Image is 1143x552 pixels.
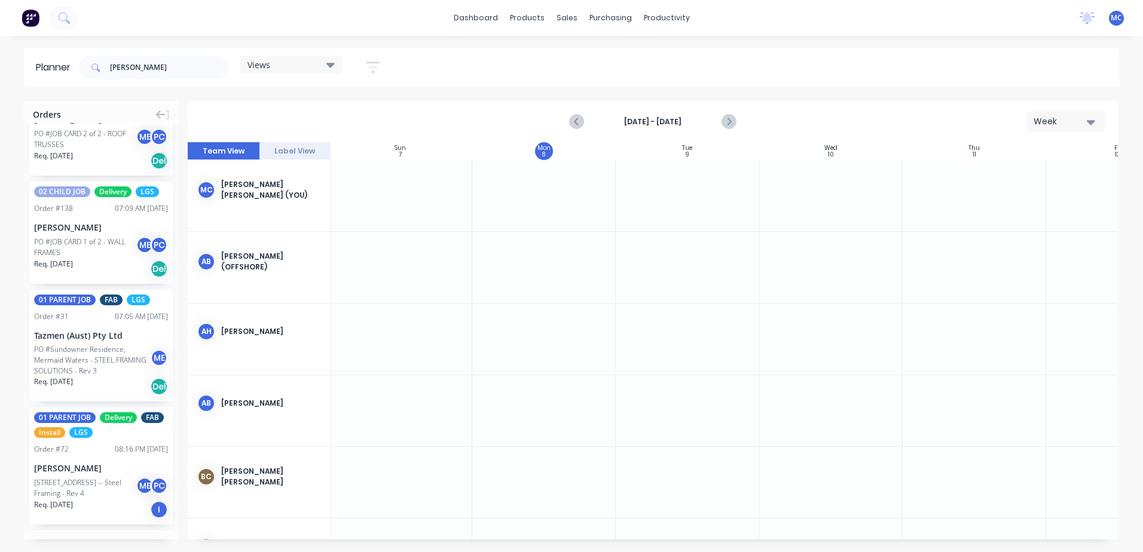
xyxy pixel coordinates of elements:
[34,412,96,423] span: 01 PARENT JOB
[33,108,61,121] span: Orders
[34,477,139,499] div: [STREET_ADDRESS] -- Steel Framing - Rev 4
[197,181,215,199] div: MC
[150,152,168,170] div: Del
[221,251,321,272] div: [PERSON_NAME] (OFFSHORE)
[34,295,96,305] span: 01 PARENT JOB
[448,9,504,27] a: dashboard
[221,326,321,337] div: [PERSON_NAME]
[593,116,713,127] strong: [DATE] - [DATE]
[150,349,168,367] div: ME
[537,145,551,152] div: Mon
[824,145,838,152] div: Wed
[638,9,696,27] div: productivity
[136,477,154,495] div: ME
[34,237,139,258] div: PO #JOB CARD 1 of 2 - WALL FRAMES
[34,311,69,322] div: Order # 31
[221,398,321,409] div: [PERSON_NAME]
[247,59,270,71] span: Views
[34,203,73,214] div: Order # 138
[197,394,215,412] div: AB
[34,427,65,438] span: Install
[197,253,215,271] div: AB
[34,444,69,455] div: Order # 72
[34,344,154,376] div: PO #Sundowner Residence, Mermaid Waters - STEEL FRAMING SOLUTIONS - Rev 3
[150,501,168,519] div: I
[34,128,139,150] div: PO #JOB CARD 2 of 2 - ROOF TRUSSES
[22,9,39,27] img: Factory
[682,145,692,152] div: Tue
[115,311,168,322] div: 07:05 AM [DATE]
[973,152,976,158] div: 11
[150,260,168,278] div: Del
[399,152,402,158] div: 7
[34,186,90,197] span: 02 CHILD JOB
[197,323,215,341] div: AH
[1114,145,1121,152] div: Fri
[150,128,168,146] div: PC
[828,152,834,158] div: 10
[221,179,321,201] div: [PERSON_NAME] [PERSON_NAME] (You)
[34,329,168,342] div: Tazmen (Aust) Pty Ltd
[686,152,689,158] div: 9
[34,499,73,510] span: Req. [DATE]
[34,376,73,387] span: Req. [DATE]
[197,468,215,486] div: BC
[34,259,73,269] span: Req. [DATE]
[110,56,228,79] input: Search for orders...
[150,236,168,254] div: PC
[69,427,93,438] span: LGS
[1027,111,1105,132] button: Week
[34,221,168,234] div: [PERSON_NAME]
[259,142,331,160] button: Label View
[100,412,137,423] span: Delivery
[34,151,73,161] span: Req. [DATE]
[141,412,164,423] span: FAB
[551,9,583,27] div: sales
[1115,152,1120,158] div: 12
[136,186,159,197] span: LGS
[150,477,168,495] div: PC
[36,60,77,75] div: Planner
[583,9,638,27] div: purchasing
[136,128,154,146] div: ME
[127,295,150,305] span: LGS
[504,9,551,27] div: products
[34,462,168,474] div: [PERSON_NAME]
[115,444,168,455] div: 08:16 PM [DATE]
[968,145,980,152] div: Thu
[150,378,168,395] div: Del
[395,145,406,152] div: Sun
[1111,13,1122,23] span: MC
[1034,115,1089,128] div: Week
[100,295,123,305] span: FAB
[542,152,545,158] div: 8
[136,236,154,254] div: ME
[221,466,321,487] div: [PERSON_NAME] [PERSON_NAME]
[94,186,132,197] span: Delivery
[115,203,168,214] div: 07:09 AM [DATE]
[188,142,259,160] button: Team View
